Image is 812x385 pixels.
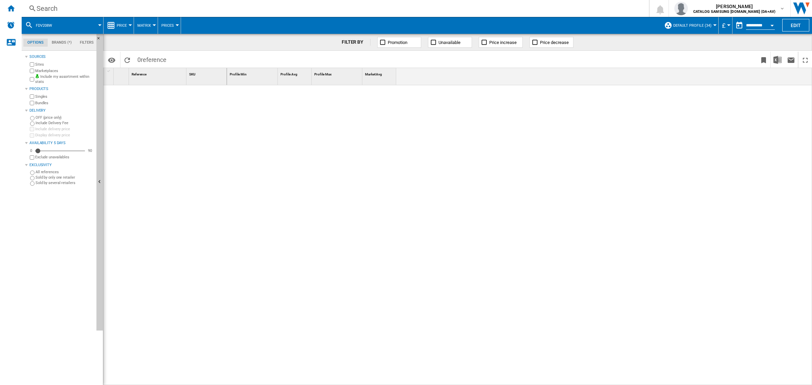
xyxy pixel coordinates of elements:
[29,54,94,60] div: Sources
[35,155,94,160] label: Exclude unavailables
[48,39,76,47] md-tab-item: Brands (*)
[673,23,712,28] span: Default profile (34)
[280,72,297,76] span: Profile Avg
[30,75,34,84] input: Include my assortment within stats
[36,23,52,28] span: FDV208W
[30,176,35,180] input: Sold by only one retailer
[30,101,34,105] input: Bundles
[161,23,174,28] span: Prices
[30,171,35,175] input: All references
[25,17,100,34] div: FDV208W
[188,68,227,78] div: Sort None
[279,68,311,78] div: Profile Avg Sort None
[36,115,94,120] label: OFF (price only)
[30,181,35,186] input: Sold by several retailers
[96,34,103,331] button: Hide
[86,148,94,153] div: 90
[314,72,332,76] span: Profile Max
[35,127,94,132] label: Include delivery price
[489,40,517,45] span: Price increase
[130,68,186,78] div: Sort None
[29,140,94,146] div: Availability 5 Days
[134,52,170,66] span: 0
[479,37,523,48] button: Price increase
[798,52,812,68] button: Maximize
[364,68,396,78] div: Sort None
[37,4,631,13] div: Search
[130,68,186,78] div: Reference Sort None
[137,23,151,28] span: Matrix
[540,40,569,45] span: Price decrease
[784,52,798,68] button: Send this report by email
[141,56,166,63] span: reference
[693,9,775,14] b: CATALOG SAMSUNG [DOMAIN_NAME] (DA+AV)
[29,86,94,92] div: Products
[35,74,94,85] label: Include my assortment within stats
[722,22,725,29] span: £
[35,100,94,106] label: Bundles
[35,74,39,78] img: mysite-bg-18x18.png
[36,17,59,34] button: FDV208W
[36,180,94,185] label: Sold by several retailers
[30,133,34,138] input: Display delivery price
[388,40,407,45] span: Promotion
[230,72,247,76] span: Profile Min
[342,39,370,46] div: FILTER BY
[664,17,715,34] div: Default profile (34)
[428,37,472,48] button: Unavailable
[35,133,94,138] label: Display delivery price
[161,17,177,34] button: Prices
[188,68,227,78] div: SKU Sort None
[35,68,94,73] label: Marketplaces
[719,17,732,34] md-menu: Currency
[29,162,94,168] div: Exclusivity
[529,37,573,48] button: Price decrease
[137,17,154,34] button: Matrix
[36,120,94,126] label: Include Delivery Fee
[377,37,421,48] button: Promotion
[757,52,770,68] button: Bookmark this report
[35,148,85,154] md-slider: Availability
[23,39,48,47] md-tab-item: Options
[36,169,94,175] label: All references
[35,94,94,99] label: Singles
[7,21,15,29] img: alerts-logo.svg
[115,68,129,78] div: Sort None
[30,69,34,73] input: Marketplaces
[30,121,35,126] input: Include Delivery Fee
[782,19,809,31] button: Edit
[30,62,34,67] input: Sites
[132,72,146,76] span: Reference
[313,68,362,78] div: Sort None
[117,17,130,34] button: Price
[105,54,118,66] button: Options
[36,175,94,180] label: Sold by only one retailer
[364,68,396,78] div: Market Avg Sort None
[30,94,34,99] input: Singles
[279,68,311,78] div: Sort None
[120,52,134,68] button: Reload
[189,72,196,76] span: SKU
[30,127,34,131] input: Include delivery price
[117,23,127,28] span: Price
[96,34,105,46] button: Hide
[35,62,94,67] label: Sites
[771,52,784,68] button: Download in Excel
[30,116,35,120] input: OFF (price only)
[693,3,775,10] span: [PERSON_NAME]
[313,68,362,78] div: Profile Max Sort None
[722,17,729,34] button: £
[29,108,94,113] div: Delivery
[107,17,130,34] div: Price
[438,40,460,45] span: Unavailable
[228,68,277,78] div: Sort None
[76,39,98,47] md-tab-item: Filters
[673,17,715,34] button: Default profile (34)
[30,155,34,160] input: Display delivery price
[28,148,34,153] div: 0
[365,72,382,76] span: Market Avg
